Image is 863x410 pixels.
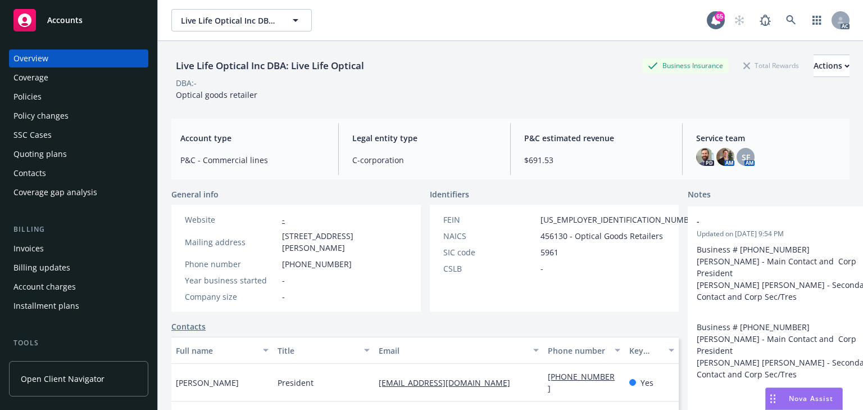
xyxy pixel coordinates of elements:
[176,377,239,389] span: [PERSON_NAME]
[282,291,285,303] span: -
[625,337,679,364] button: Key contact
[443,230,536,242] div: NAICS
[9,183,148,201] a: Coverage gap analysis
[176,345,256,357] div: Full name
[282,214,285,225] a: -
[443,214,536,226] div: FEIN
[524,132,669,144] span: P&C estimated revenue
[9,164,148,182] a: Contacts
[176,77,197,89] div: DBA: -
[765,388,843,410] button: Nova Assist
[185,258,278,270] div: Phone number
[641,377,653,389] span: Yes
[13,126,52,144] div: SSC Cases
[181,15,278,26] span: Live Life Optical Inc DBA: Live Life Optical
[789,394,833,403] span: Nova Assist
[806,9,828,31] a: Switch app
[13,164,46,182] div: Contacts
[13,259,70,277] div: Billing updates
[540,230,663,242] span: 456130 - Optical Goods Retailers
[282,274,285,286] span: -
[47,16,83,25] span: Accounts
[282,258,352,270] span: [PHONE_NUMBER]
[443,263,536,274] div: CSLB
[282,230,407,254] span: [STREET_ADDRESS][PERSON_NAME]
[13,88,42,106] div: Policies
[780,9,802,31] a: Search
[9,107,148,125] a: Policy changes
[754,9,776,31] a: Report a Bug
[696,148,714,166] img: photo
[738,58,805,73] div: Total Rewards
[13,145,67,163] div: Quoting plans
[352,154,497,166] span: C-corporation
[548,371,615,394] a: [PHONE_NUMBER]
[374,337,543,364] button: Email
[13,49,48,67] div: Overview
[278,345,358,357] div: Title
[171,337,273,364] button: Full name
[9,88,148,106] a: Policies
[814,55,850,77] button: Actions
[629,345,662,357] div: Key contact
[9,259,148,277] a: Billing updates
[273,337,375,364] button: Title
[13,107,69,125] div: Policy changes
[176,89,257,100] span: Optical goods retailer
[9,224,148,235] div: Billing
[543,337,624,364] button: Phone number
[171,9,312,31] button: Live Life Optical Inc DBA: Live Life Optical
[688,188,711,202] span: Notes
[766,388,780,409] div: Drag to move
[185,274,278,286] div: Year business started
[185,214,278,226] div: Website
[171,321,206,332] a: Contacts
[180,154,325,166] span: P&C - Commercial lines
[13,278,76,296] div: Account charges
[379,377,519,388] a: [EMAIL_ADDRESS][DOMAIN_NAME]
[352,132,497,144] span: Legal entity type
[185,291,278,303] div: Company size
[548,345,607,357] div: Phone number
[171,58,369,73] div: Live Life Optical Inc DBA: Live Life Optical
[9,4,148,36] a: Accounts
[540,214,701,226] span: [US_EMPLOYER_IDENTIFICATION_NUMBER]
[379,345,526,357] div: Email
[696,132,841,144] span: Service team
[9,278,148,296] a: Account charges
[171,188,219,200] span: General info
[13,183,97,201] div: Coverage gap analysis
[180,132,325,144] span: Account type
[9,337,148,349] div: Tools
[814,55,850,76] div: Actions
[715,11,725,21] div: 65
[13,240,44,258] div: Invoices
[742,151,750,163] span: SF
[9,69,148,87] a: Coverage
[13,69,48,87] div: Coverage
[728,9,751,31] a: Start snowing
[13,297,79,315] div: Installment plans
[697,215,863,227] span: -
[642,58,729,73] div: Business Insurance
[9,126,148,144] a: SSC Cases
[21,373,105,385] span: Open Client Navigator
[278,377,314,389] span: President
[540,246,558,258] span: 5961
[524,154,669,166] span: $691.53
[9,145,148,163] a: Quoting plans
[443,246,536,258] div: SIC code
[716,148,734,166] img: photo
[9,49,148,67] a: Overview
[185,236,278,248] div: Mailing address
[9,240,148,258] a: Invoices
[540,263,543,274] span: -
[9,297,148,315] a: Installment plans
[430,188,469,200] span: Identifiers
